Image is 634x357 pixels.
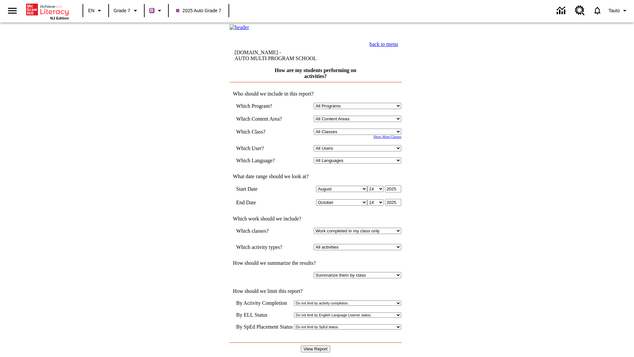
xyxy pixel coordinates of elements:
[301,345,330,352] input: View Report
[236,324,293,330] td: By SpEd Placement Status
[50,16,69,20] span: NJ Edition
[229,260,401,266] td: How should we summarize the results?
[26,2,69,20] div: Home
[229,91,401,97] td: Who should we include in this report?
[236,312,293,318] td: By ELL Status
[147,5,166,17] button: Boost Class color is purple. Change class color
[85,5,106,17] button: Language: EN, Select a language
[571,2,589,20] a: Resource Center, Will open in new tab
[88,7,94,14] span: EN
[176,7,222,14] span: 2025 Auto Grade 7
[229,288,401,294] td: How should we limit this report?
[229,24,249,30] img: header
[111,5,142,17] button: Grade: Grade 7, Select a grade
[236,300,293,306] td: By Activity Completion
[589,2,606,19] a: Notifications
[236,157,292,164] td: Which Language?
[236,129,292,135] td: Which Class?
[606,5,631,17] button: Profile/Settings
[236,185,292,192] td: Start Date
[229,174,401,179] td: What date range should we look at?
[229,216,401,222] td: Which work should we include?
[236,116,282,122] nobr: Which Content Area?
[275,67,356,79] a: How are my students performing on activities?
[609,7,620,14] span: Tauto
[370,41,398,47] a: back to menu
[553,2,571,20] a: Data Center
[236,145,292,151] td: Which User?
[150,6,154,15] span: B
[3,1,22,20] button: Open side menu
[236,199,292,206] td: End Date
[234,50,335,61] td: [DOMAIN_NAME] -
[236,228,292,234] td: Which classes?
[236,244,292,250] td: Which activity types?
[236,103,292,109] td: Which Program?
[114,7,130,14] span: Grade 7
[373,135,402,139] a: Show More Classes
[234,56,316,61] nobr: AUTO MULTI PROGRAM SCHOOL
